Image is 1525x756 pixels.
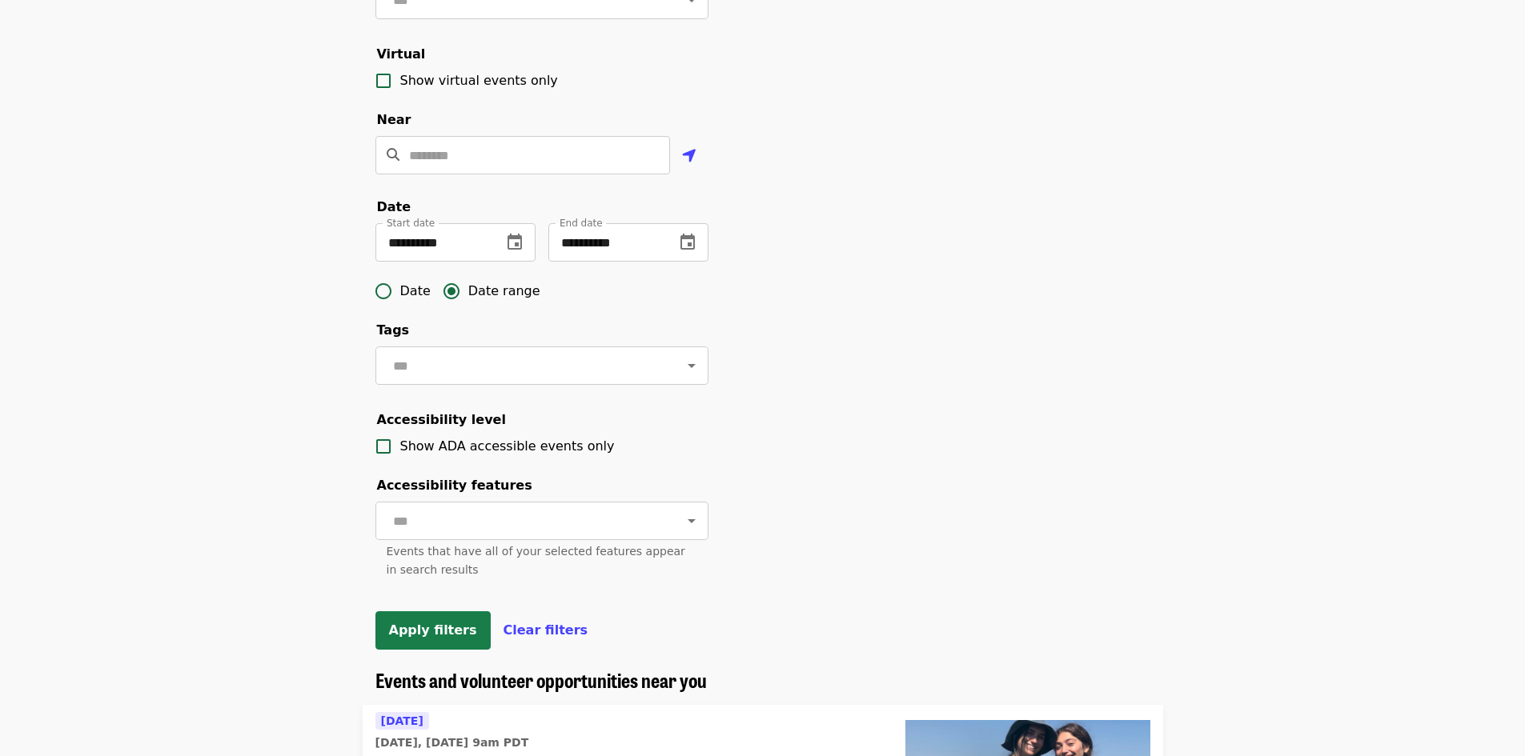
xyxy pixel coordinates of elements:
[400,438,615,454] span: Show ADA accessible events only
[496,223,534,262] button: change date
[377,322,410,338] span: Tags
[381,714,423,727] span: [DATE]
[504,622,588,638] span: Clear filters
[377,412,506,427] span: Accessibility level
[400,282,431,301] span: Date
[375,666,707,694] span: Events and volunteer opportunities near you
[682,146,696,166] i: location-arrow icon
[400,73,558,88] span: Show virtual events only
[387,218,435,229] span: Start date
[389,622,477,638] span: Apply filters
[409,136,670,174] input: Location
[387,545,685,576] span: Events that have all of your selected features appear in search results
[680,510,703,532] button: Open
[668,223,707,262] button: change date
[387,147,399,162] i: search icon
[377,199,411,214] span: Date
[504,621,588,640] button: Clear filters
[377,478,532,493] span: Accessibility features
[375,734,529,751] time: [DATE], [DATE] 9am PDT
[375,611,491,650] button: Apply filters
[680,354,703,377] button: Open
[377,112,411,127] span: Near
[560,218,603,229] span: End date
[377,46,426,62] span: Virtual
[468,282,540,301] span: Date range
[670,138,708,176] button: Use my location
